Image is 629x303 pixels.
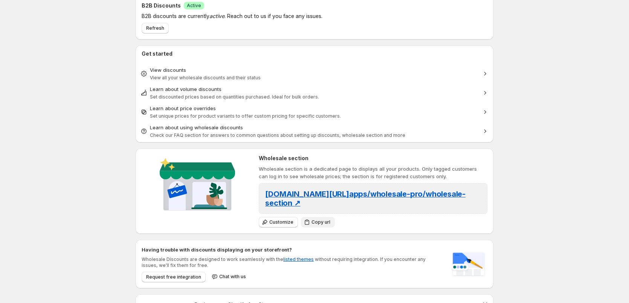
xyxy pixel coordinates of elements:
button: Customize [259,217,298,227]
a: [DOMAIN_NAME][URL]apps/wholesale-pro/wholesale-section ↗ [265,192,466,207]
span: Set unique prices for product variants to offer custom pricing for specific customers. [150,113,341,119]
span: Request free integration [146,274,201,280]
button: Request free integration [142,272,206,282]
span: Copy url [311,219,330,225]
button: Chat with us [209,271,250,282]
div: Learn about volume discounts [150,85,479,93]
span: Chat with us [219,274,246,280]
span: Customize [269,219,293,225]
h2: Having trouble with discounts displaying on your storefront? [142,246,442,253]
span: [DOMAIN_NAME][URL] apps/wholesale-pro/wholesale-section ↗ [265,189,466,208]
em: active [209,13,224,19]
span: Check our FAQ section for answers to common questions about setting up discounts, wholesale secti... [150,132,405,138]
div: Learn about price overrides [150,105,479,112]
h2: Get started [142,50,487,58]
div: View discounts [150,66,479,74]
div: Learn about using wholesale discounts [150,124,479,131]
button: Copy url [301,217,335,227]
p: B2B discounts are currently . Reach out to us if you face any issues. [142,12,442,20]
p: Wholesale Discounts are designed to work seamlessly with the without requiring integration. If yo... [142,256,442,268]
span: Refresh [146,25,164,31]
p: Wholesale section is a dedicated page to displays all your products. Only tagged customers can lo... [259,165,487,180]
span: Set discounted prices based on quantities purchased. Ideal for bulk orders. [150,94,319,100]
img: Wholesale section [157,155,238,217]
a: listed themes [283,256,314,262]
h2: B2B Discounts [142,2,181,9]
span: View all your wholesale discounts and their status [150,75,261,80]
h2: Wholesale section [259,155,487,162]
span: Active [187,3,201,9]
button: Refresh [142,23,169,33]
